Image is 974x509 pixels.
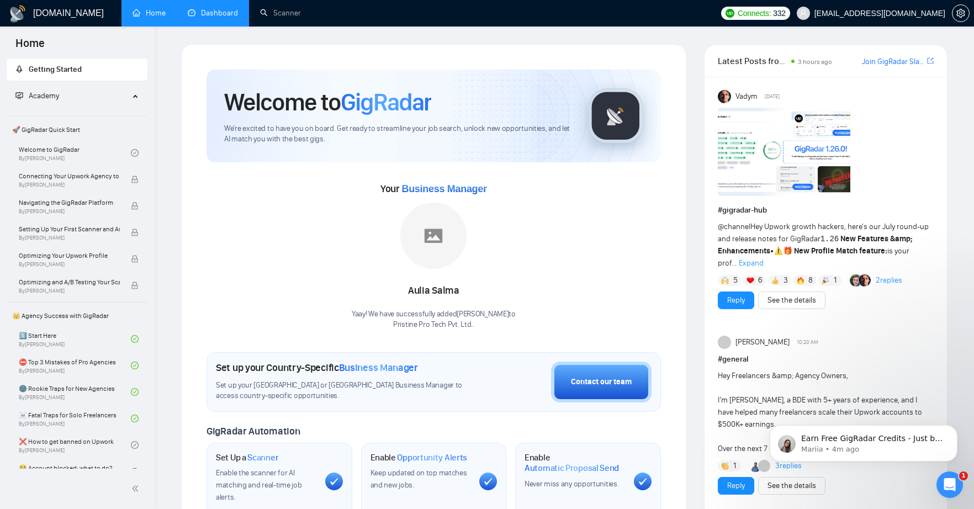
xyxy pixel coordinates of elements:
span: export [927,56,934,65]
span: 10:20 AM [797,337,818,347]
img: 🙌 [721,277,729,284]
a: export [927,56,934,66]
span: Hey Upwork growth hackers, here's our July round-up and release notes for GigRadar • is your prof... [718,222,929,268]
span: check-circle [131,415,139,422]
span: Setting Up Your First Scanner and Auto-Bidder [19,224,120,235]
span: By [PERSON_NAME] [19,235,120,241]
span: check-circle [131,335,139,343]
span: Set up your [GEOGRAPHIC_DATA] or [GEOGRAPHIC_DATA] Business Manager to access country-specific op... [216,380,477,401]
span: 😭 Account blocked: what to do? [19,463,120,474]
span: 👑 Agency Success with GigRadar [8,305,146,327]
a: 2replies [876,275,902,286]
div: Aulia Salma [352,282,516,300]
span: [DATE] [765,92,780,102]
span: lock [131,282,139,289]
iframe: Intercom live chat [936,471,963,498]
span: Scanner [247,452,278,463]
button: Reply [718,477,754,495]
span: 1 [959,471,968,480]
span: 8 [808,275,813,286]
h1: Set up your Country-Specific [216,362,418,374]
img: placeholder.png [400,203,467,269]
h1: Enable [525,452,625,474]
h1: # general [718,353,934,365]
a: Join GigRadar Slack Community [862,56,925,68]
span: Latest Posts from the GigRadar Community [718,54,788,68]
img: ❤️ [747,277,754,284]
span: 🎁 [783,246,792,256]
span: Optimizing and A/B Testing Your Scanner for Better Results [19,277,120,288]
a: 1️⃣ Start HereBy[PERSON_NAME] [19,327,131,351]
a: homeHome [133,8,166,18]
span: 6 [758,275,763,286]
span: By [PERSON_NAME] [19,182,120,188]
span: 1 [834,275,837,286]
span: Business Manager [401,183,486,194]
button: See the details [758,291,825,309]
span: Home [7,35,54,59]
a: setting [952,9,970,18]
span: Connecting Your Upwork Agency to GigRadar [19,171,120,182]
span: Hey Freelancers &amp; Agency Owners, I’m [PERSON_NAME], a BDE with 5+ years of experience, and I ... [718,371,922,453]
button: setting [952,4,970,22]
span: We're excited to have you on board. Get ready to streamline your job search, unlock new opportuni... [224,124,570,145]
span: GigRadar Automation [207,425,300,437]
button: See the details [758,477,825,495]
span: [PERSON_NAME] [735,336,790,348]
span: 332 [773,7,785,19]
span: lock [131,468,139,475]
a: ❌ How to get banned on UpworkBy[PERSON_NAME] [19,433,131,457]
a: searchScanner [260,8,301,18]
span: 5 [733,275,738,286]
span: Optimizing Your Upwork Profile [19,250,120,261]
span: Enable the scanner for AI matching and real-time job alerts. [216,468,301,502]
span: lock [131,255,139,263]
span: Never miss any opportunities. [525,479,618,489]
a: See the details [767,294,816,306]
a: ⛔ Top 3 Mistakes of Pro AgenciesBy[PERSON_NAME] [19,353,131,378]
span: 1 [733,460,736,471]
a: 🌚 Rookie Traps for New AgenciesBy[PERSON_NAME] [19,380,131,404]
a: dashboardDashboard [188,8,238,18]
span: check-circle [131,441,139,449]
span: GigRadar [341,87,431,117]
iframe: Intercom notifications message [753,402,974,479]
img: 🔥 [797,277,804,284]
a: See the details [767,480,816,492]
span: By [PERSON_NAME] [19,261,120,268]
button: Reply [718,291,754,309]
span: ⚠️ [774,246,783,256]
span: lock [131,176,139,183]
p: Pristine Pro Tech Pvt. Ltd. . [352,320,516,330]
button: Contact our team [551,362,652,402]
img: F09AC4U7ATU-image.png [718,108,850,196]
span: lock [131,202,139,210]
img: 👏 [721,462,729,470]
span: check-circle [131,362,139,369]
a: ☠️ Fatal Traps for Solo FreelancersBy[PERSON_NAME] [19,406,131,431]
span: By [PERSON_NAME] [19,208,120,215]
span: rocket [15,65,23,73]
h1: Enable [370,452,468,463]
code: 1.26 [821,235,839,243]
span: Expand [739,258,764,268]
div: Yaay! We have successfully added [PERSON_NAME] to [352,309,516,330]
img: upwork-logo.png [726,9,734,18]
span: Opportunity Alerts [397,452,467,463]
span: check-circle [131,149,139,157]
span: Academy [29,91,59,100]
h1: Set Up a [216,452,278,463]
h1: # gigradar-hub [718,204,934,216]
span: Navigating the GigRadar Platform [19,197,120,208]
li: Getting Started [7,59,147,81]
span: setting [952,9,969,18]
strong: New Profile Match feature: [794,246,887,256]
span: double-left [131,483,142,494]
div: Contact our team [571,376,632,388]
h1: Welcome to [224,87,431,117]
span: Automatic Proposal Send [525,463,619,474]
span: 🚀 GigRadar Quick Start [8,119,146,141]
